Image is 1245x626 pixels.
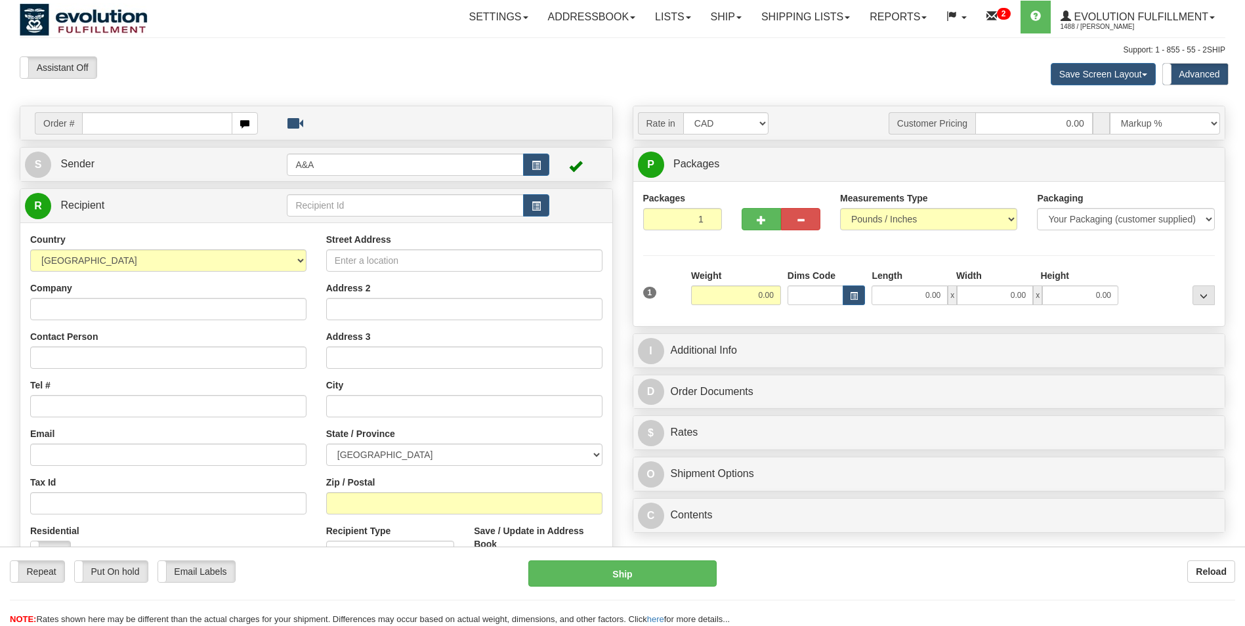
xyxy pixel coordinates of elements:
label: Weight [691,269,721,282]
a: Reports [860,1,937,33]
span: x [1033,285,1042,305]
label: Recipient Type [326,524,391,537]
span: Rate in [638,112,683,135]
span: 1 [643,287,657,299]
label: Company [30,282,72,295]
label: Length [872,269,902,282]
span: I [638,338,664,364]
a: here [647,614,664,624]
a: Lists [645,1,700,33]
span: P [638,152,664,178]
a: Ship [701,1,751,33]
div: ... [1192,285,1215,305]
button: Reload [1187,560,1235,583]
label: State / Province [326,427,395,440]
span: Evolution Fulfillment [1071,11,1208,22]
a: Evolution Fulfillment 1488 / [PERSON_NAME] [1051,1,1225,33]
span: Packages [673,158,719,169]
label: Height [1040,269,1069,282]
span: O [638,461,664,488]
label: Email [30,427,54,440]
label: Packaging [1037,192,1083,205]
label: Save / Update in Address Book [474,524,602,551]
a: P Packages [638,151,1221,178]
label: Street Address [326,233,391,246]
label: Width [956,269,982,282]
span: R [25,193,51,219]
a: $Rates [638,419,1221,446]
sup: 2 [997,8,1011,20]
label: Tax Id [30,476,56,489]
button: Save Screen Layout [1051,63,1156,85]
a: IAdditional Info [638,337,1221,364]
label: Packages [643,192,686,205]
label: Residential [30,524,79,537]
a: S Sender [25,151,287,178]
span: Recipient [60,199,104,211]
label: Zip / Postal [326,476,375,489]
b: Reload [1196,566,1227,577]
img: logo1488.jpg [20,3,148,36]
label: Assistant Off [20,57,96,78]
span: Order # [35,112,82,135]
label: Put On hold [75,561,148,582]
span: x [948,285,957,305]
div: Support: 1 - 855 - 55 - 2SHIP [20,45,1225,56]
input: Enter a location [326,249,602,272]
span: D [638,379,664,405]
input: Sender Id [287,154,523,176]
span: C [638,503,664,529]
label: Contact Person [30,330,98,343]
a: DOrder Documents [638,379,1221,406]
label: Dims Code [788,269,835,282]
a: R Recipient [25,192,258,219]
span: 1488 / [PERSON_NAME] [1061,20,1159,33]
a: Addressbook [538,1,646,33]
span: $ [638,420,664,446]
input: Recipient Id [287,194,523,217]
a: CContents [638,502,1221,529]
span: Customer Pricing [889,112,975,135]
label: Measurements Type [840,192,928,205]
label: Country [30,233,66,246]
label: Repeat [11,561,64,582]
a: Shipping lists [751,1,860,33]
label: Advanced [1163,64,1228,85]
a: 2 [977,1,1021,33]
a: Settings [459,1,538,33]
button: Ship [528,560,716,587]
a: OShipment Options [638,461,1221,488]
label: City [326,379,343,392]
label: Address 3 [326,330,371,343]
span: NOTE: [10,614,36,624]
label: Address 2 [326,282,371,295]
span: S [25,152,51,178]
label: Tel # [30,379,51,392]
label: No [31,541,70,562]
label: Email Labels [158,561,235,582]
span: Sender [60,158,95,169]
